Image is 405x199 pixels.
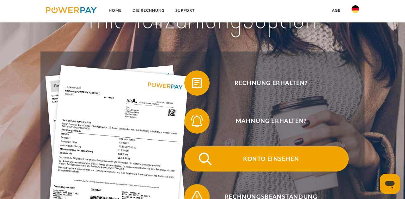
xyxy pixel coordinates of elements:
[352,5,359,13] img: de
[170,5,200,16] a: SUPPORT
[193,146,348,172] span: Konto einsehen
[193,108,348,134] span: Mahnung erhalten?
[127,5,170,16] a: DIE RECHNUNG
[189,113,205,129] img: qb_bell.svg
[197,151,213,167] img: qb_search.svg
[184,146,349,172] button: Konto einsehen
[380,174,400,194] iframe: Schaltfläche zum Öffnen des Messaging-Fensters; Konversation läuft
[327,5,346,16] a: agb
[189,75,205,91] img: qb_bill.svg
[103,5,127,16] a: Home
[46,7,97,13] img: logo-powerpay.svg
[184,70,349,96] button: Rechnung erhalten?
[193,70,348,96] span: Rechnung erhalten?
[184,108,349,134] button: Mahnung erhalten?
